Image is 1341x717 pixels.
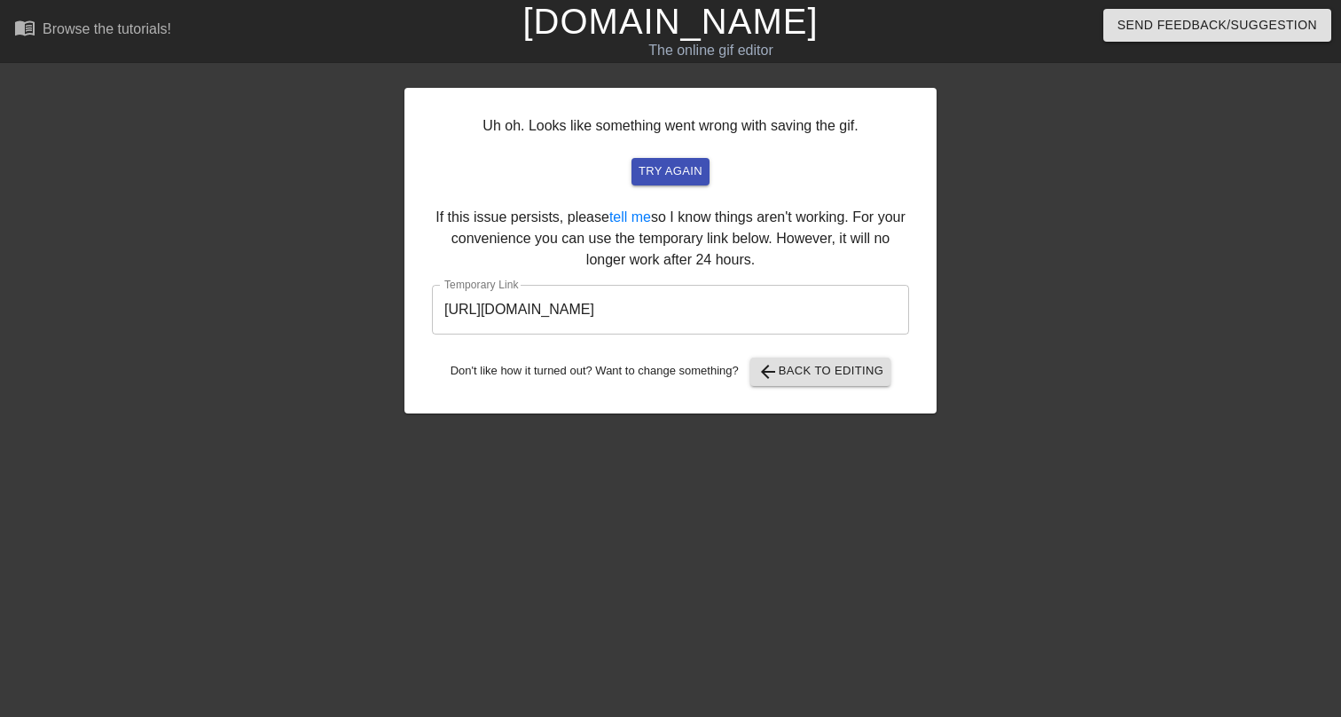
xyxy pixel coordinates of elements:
[432,358,909,386] div: Don't like how it turned out? Want to change something?
[1103,9,1331,42] button: Send Feedback/Suggestion
[757,361,884,382] span: Back to Editing
[43,21,171,36] div: Browse the tutorials!
[639,162,702,182] span: try again
[1117,14,1317,36] span: Send Feedback/Suggestion
[456,40,966,61] div: The online gif editor
[750,358,891,386] button: Back to Editing
[522,2,818,41] a: [DOMAIN_NAME]
[14,17,171,44] a: Browse the tutorials!
[404,88,937,414] div: Uh oh. Looks like something went wrong with saving the gif. If this issue persists, please so I k...
[757,361,779,382] span: arrow_back
[609,209,651,225] a: tell me
[14,17,35,38] span: menu_book
[432,285,909,335] input: bare
[631,158,710,185] button: try again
